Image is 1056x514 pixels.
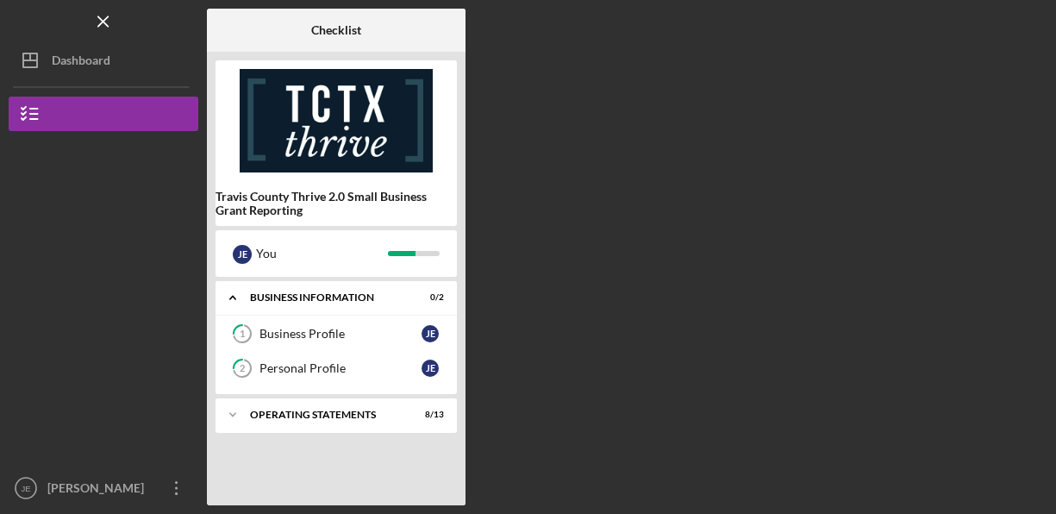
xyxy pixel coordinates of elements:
div: J E [233,245,252,264]
div: You [256,239,388,268]
div: 8 / 13 [413,410,444,420]
div: Dashboard [52,43,110,82]
div: Personal Profile [259,361,422,375]
tspan: 1 [240,329,245,340]
div: [PERSON_NAME] [43,471,155,510]
img: Product logo [216,69,457,172]
div: Business Profile [259,327,422,341]
b: Travis County Thrive 2.0 Small Business Grant Reporting [216,190,457,217]
div: Operating Statements [250,410,401,420]
button: JE[PERSON_NAME] [9,471,198,505]
b: Checklist [311,23,361,37]
div: J E [422,325,439,342]
text: JE [21,484,30,493]
tspan: 2 [240,363,245,374]
button: Dashboard [9,43,198,78]
div: BUSINESS INFORMATION [250,292,401,303]
a: 2Personal ProfileJE [224,351,448,385]
div: J E [422,360,439,377]
a: 1Business ProfileJE [224,317,448,351]
div: 0 / 2 [413,292,444,303]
